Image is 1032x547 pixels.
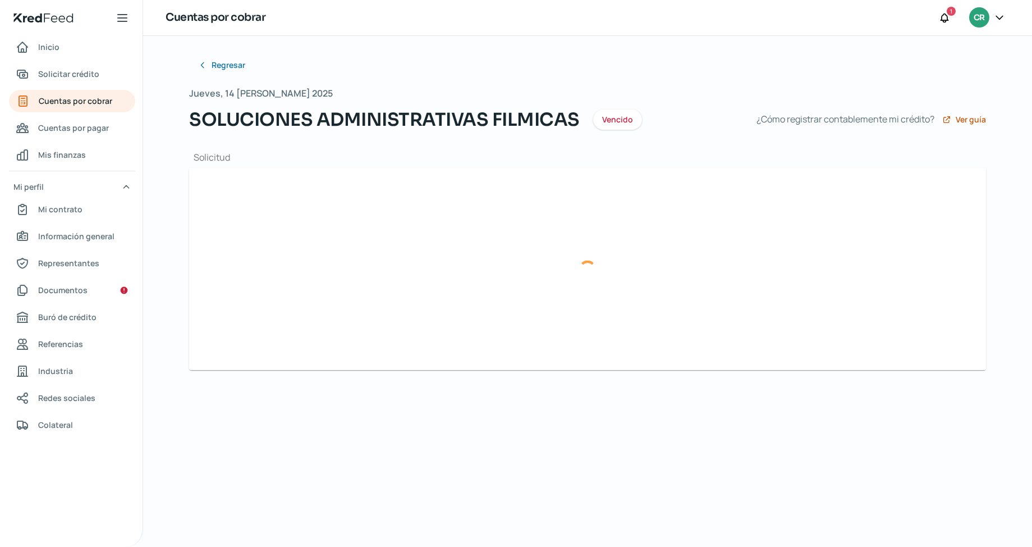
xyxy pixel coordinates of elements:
[9,306,135,329] a: Buró de crédito
[212,61,245,69] span: Regresar
[956,116,986,124] span: Ver guía
[39,94,112,108] span: Cuentas por cobrar
[9,117,135,139] a: Cuentas por pagar
[756,111,934,127] span: ¿Cómo registrar contablemente mi crédito?
[9,36,135,58] a: Inicio
[38,67,99,81] span: Solicitar crédito
[189,106,580,133] span: SOLUCIONES ADMINISTRATIVAS FILMICAS
[38,337,83,351] span: Referencias
[38,202,82,216] span: Mi contrato
[942,115,986,124] a: Ver guía
[950,6,952,16] span: 1
[9,63,135,85] a: Solicitar crédito
[9,144,135,166] a: Mis finanzas
[9,387,135,409] a: Redes sociales
[38,283,88,297] span: Documentos
[9,90,135,112] a: Cuentas por cobrar
[9,252,135,275] a: Representantes
[13,180,44,194] span: Mi perfil
[189,151,986,163] h1: Solicitud
[602,116,633,124] span: Vencido
[189,85,333,102] span: Jueves, 14 [PERSON_NAME] 2025
[38,256,99,270] span: Representantes
[38,121,109,135] span: Cuentas por pagar
[9,225,135,248] a: Información general
[38,364,73,378] span: Industria
[38,418,73,432] span: Colateral
[189,54,254,76] button: Regresar
[9,414,135,436] a: Colateral
[166,10,265,26] h1: Cuentas por cobrar
[9,198,135,221] a: Mi contrato
[9,279,135,302] a: Documentos
[974,11,984,25] span: CR
[38,310,97,324] span: Buró de crédito
[9,333,135,355] a: Referencias
[38,40,59,54] span: Inicio
[38,148,86,162] span: Mis finanzas
[38,229,114,243] span: Información general
[9,360,135,382] a: Industria
[38,391,95,405] span: Redes sociales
